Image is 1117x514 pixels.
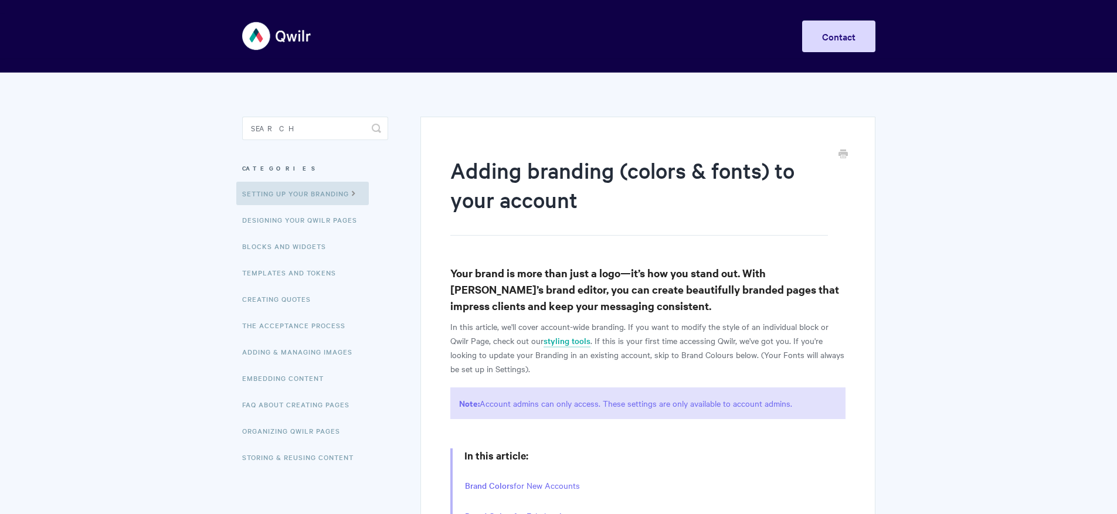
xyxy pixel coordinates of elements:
a: styling tools [544,335,590,348]
h3: Categories [242,158,388,179]
p: Account admins can only access. These settings are only available to account admins. [450,387,845,419]
a: Organizing Qwilr Pages [242,419,349,442]
a: Blocks and Widgets [242,234,335,258]
li: for New Accounts [464,476,845,494]
strong: Note: [459,397,480,409]
h3: Your brand is more than just a logo—it’s how you stand out. With [PERSON_NAME]’s brand editor, yo... [450,265,845,314]
a: Adding & Managing Images [242,340,361,363]
h1: Adding branding (colors & fonts) to your account [450,155,827,236]
a: Creating Quotes [242,287,320,311]
strong: In this article: [464,448,528,462]
input: Search [242,117,388,140]
img: Qwilr Help Center [242,14,312,58]
a: Brand Colors [465,479,514,492]
a: Templates and Tokens [242,261,345,284]
a: Setting up your Branding [236,182,369,205]
a: Designing Your Qwilr Pages [242,208,366,232]
a: The Acceptance Process [242,314,354,337]
a: Contact [802,21,875,52]
a: Embedding Content [242,366,332,390]
a: Storing & Reusing Content [242,445,362,469]
a: Print this Article [838,148,848,161]
p: In this article, we'll cover account-wide branding. If you want to modify the style of an individ... [450,319,845,376]
a: FAQ About Creating Pages [242,393,358,416]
